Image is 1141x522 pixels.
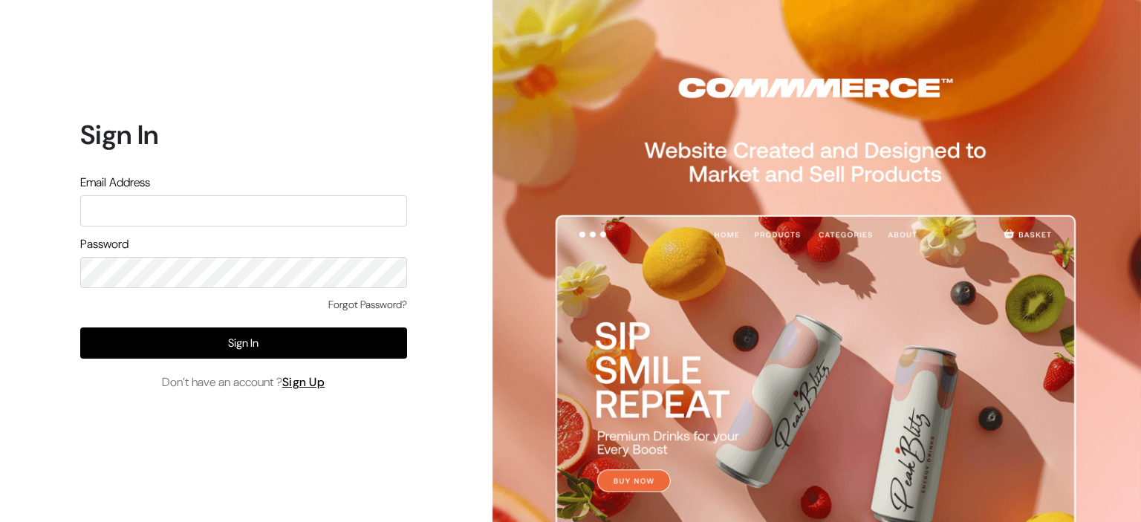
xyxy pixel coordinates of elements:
[80,174,150,192] label: Email Address
[80,119,407,151] h1: Sign In
[282,374,325,390] a: Sign Up
[328,297,407,313] a: Forgot Password?
[80,327,407,359] button: Sign In
[162,373,325,391] span: Don’t have an account ?
[80,235,129,253] label: Password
